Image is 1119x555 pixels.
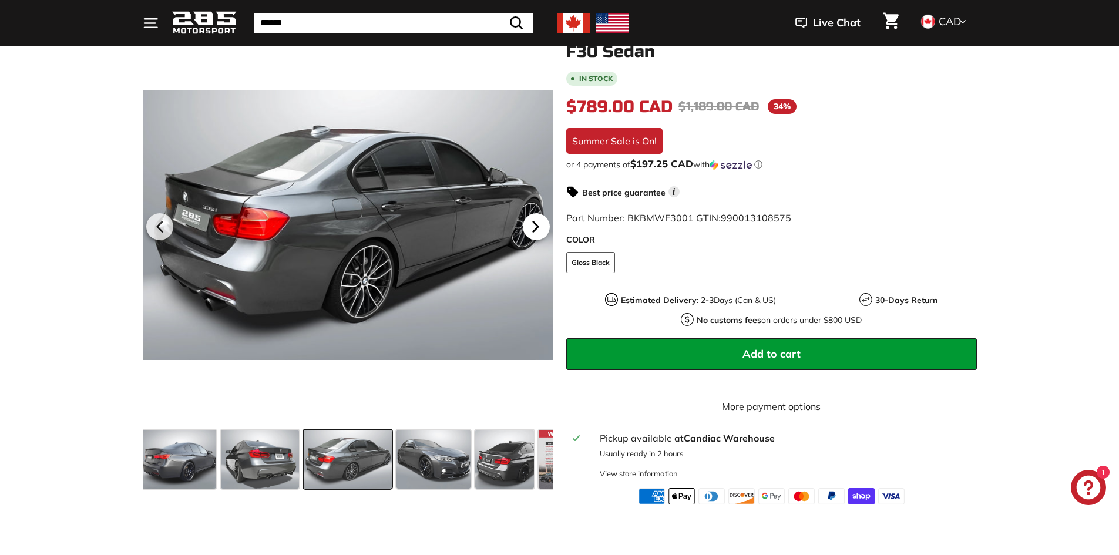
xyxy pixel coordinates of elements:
img: Logo_285_Motorsport_areodynamics_components [172,9,237,37]
img: Sezzle [710,160,752,170]
span: 34% [768,99,797,114]
img: shopify_pay [848,488,875,504]
span: Add to cart [742,347,801,361]
div: or 4 payments of$197.25 CADwithSezzle Click to learn more about Sezzle [566,159,977,170]
div: Summer Sale is On! [566,128,663,154]
img: diners_club [698,488,725,504]
span: Live Chat [813,15,861,31]
p: on orders under $800 USD [697,314,862,327]
button: Live Chat [780,8,876,38]
img: master [788,488,815,504]
span: i [668,186,680,197]
img: american_express [639,488,665,504]
a: Cart [876,3,906,43]
a: More payment options [566,399,977,413]
button: Add to cart [566,338,977,370]
div: View store information [600,468,678,479]
span: $789.00 CAD [566,97,673,117]
p: Days (Can & US) [621,294,776,307]
img: visa [878,488,905,504]
div: or 4 payments of with [566,159,977,170]
span: $1,189.00 CAD [678,99,759,114]
strong: 30-Days Return [875,295,937,305]
div: Pickup available at [600,431,969,445]
img: apple_pay [668,488,695,504]
img: discover [728,488,755,504]
input: Search [254,13,533,33]
strong: Estimated Delivery: 2-3 [621,295,714,305]
span: 990013108575 [721,212,791,224]
strong: Best price guarantee [582,187,666,198]
img: paypal [818,488,845,504]
strong: Candiac Warehouse [684,432,775,444]
span: CAD [939,15,961,28]
b: In stock [579,75,613,82]
inbox-online-store-chat: Shopify online store chat [1067,470,1110,508]
img: google_pay [758,488,785,504]
span: $197.25 CAD [630,157,693,170]
label: COLOR [566,234,977,246]
p: Usually ready in 2 hours [600,448,969,459]
span: Part Number: BKBMWF3001 GTIN: [566,212,791,224]
strong: No customs fees [697,315,761,325]
h1: 4-Piece Body Kit - [DATE]-[DATE] BMW 3 Series F30 Sedan [566,25,977,61]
